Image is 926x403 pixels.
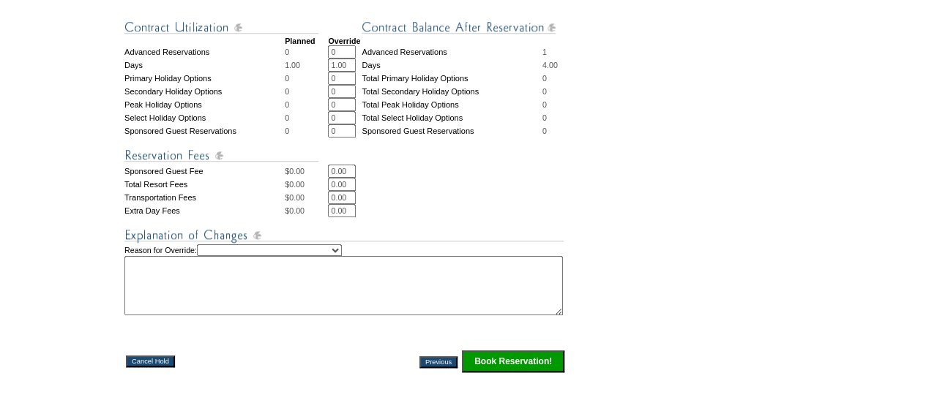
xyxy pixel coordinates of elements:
[124,45,285,59] td: Advanced Reservations
[285,178,328,191] td: $
[124,191,285,204] td: Transportation Fees
[289,167,305,176] span: 0.00
[124,124,285,138] td: Sponsored Guest Reservations
[362,59,542,72] td: Days
[285,48,289,56] span: 0
[124,226,564,244] img: Explanation of Changes
[542,127,547,135] span: 0
[285,113,289,122] span: 0
[362,124,542,138] td: Sponsored Guest Reservations
[542,74,547,83] span: 0
[289,193,305,202] span: 0.00
[285,165,328,178] td: $
[124,244,566,315] td: Reason for Override:
[124,178,285,191] td: Total Resort Fees
[542,113,547,122] span: 0
[462,350,564,372] input: Click this button to finalize your reservation.
[362,98,542,111] td: Total Peak Holiday Options
[285,204,328,217] td: $
[124,111,285,124] td: Select Holiday Options
[362,85,542,98] td: Total Secondary Holiday Options
[126,355,175,367] input: Cancel Hold
[362,111,542,124] td: Total Select Holiday Options
[285,127,289,135] span: 0
[285,37,315,45] strong: Planned
[328,37,360,45] strong: Override
[542,87,547,96] span: 0
[124,146,318,165] img: Reservation Fees
[362,72,542,85] td: Total Primary Holiday Options
[289,180,305,189] span: 0.00
[124,165,285,178] td: Sponsored Guest Fee
[419,356,458,368] input: Previous
[362,18,556,37] img: Contract Balance After Reservation
[285,87,289,96] span: 0
[124,204,285,217] td: Extra Day Fees
[542,100,547,109] span: 0
[124,98,285,111] td: Peak Holiday Options
[542,48,547,56] span: 1
[124,18,318,37] img: Contract Utilization
[285,74,289,83] span: 0
[285,100,289,109] span: 0
[124,85,285,98] td: Secondary Holiday Options
[289,206,305,215] span: 0.00
[285,191,328,204] td: $
[285,61,300,69] span: 1.00
[124,59,285,72] td: Days
[542,61,558,69] span: 4.00
[362,45,542,59] td: Advanced Reservations
[124,72,285,85] td: Primary Holiday Options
